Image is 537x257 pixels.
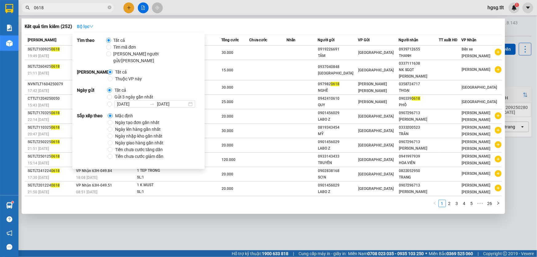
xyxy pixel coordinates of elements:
[475,200,485,207] span: •••
[222,68,233,72] span: 15.000
[495,141,502,148] span: plus-circle
[462,154,490,165] span: [PERSON_NAME] [PERSON_NAME]
[318,182,358,189] div: 0901456029
[399,124,439,131] div: 0333200523
[318,124,358,131] div: 0819343454
[28,81,74,87] div: NVNTLT1604250079
[28,71,49,75] span: 21:11 [DATE]
[28,38,56,42] span: [PERSON_NAME]
[439,200,446,207] a: 1
[222,85,233,90] span: 30.000
[412,96,420,101] span: 0618
[113,139,166,146] span: Ngày giao hàng gần nhất
[399,102,439,108] div: PHỐ
[6,216,12,222] span: question-circle
[318,168,358,174] div: 0902838168
[76,175,97,180] span: 18:08 [DATE]
[28,175,49,180] span: 17:30 [DATE]
[222,100,233,104] span: 25.000
[462,100,497,104] span: [GEOGRAPHIC_DATA]
[462,183,490,194] span: [PERSON_NAME] [PERSON_NAME]
[358,158,394,162] span: [GEOGRAPHIC_DATA]
[6,230,12,236] span: notification
[28,139,74,145] div: SGTLT250225
[5,4,13,13] img: logo-vxr
[399,81,439,87] div: 0358724717
[461,200,468,207] a: 4
[358,172,394,176] span: [GEOGRAPHIC_DATA]
[331,82,339,86] span: 0618
[495,200,502,207] button: right
[51,125,60,130] span: 0618
[358,50,394,55] span: [GEOGRAPHIC_DATA]
[399,131,439,137] div: TRÂN
[318,110,358,116] div: 0901456029
[468,200,475,207] a: 5
[358,143,394,147] span: [GEOGRAPHIC_DATA]
[318,87,358,94] div: NGHỀ
[485,200,495,207] li: 26
[6,25,13,31] img: solution-icon
[399,116,439,123] div: [PERSON_NAME]
[51,64,60,69] span: 0618
[454,200,460,207] a: 3
[358,187,394,191] span: [GEOGRAPHIC_DATA]
[495,49,502,55] span: plus-circle
[318,145,358,152] div: LABO Z
[51,140,60,144] span: 0618
[462,125,490,136] span: [PERSON_NAME] [PERSON_NAME]
[399,174,439,181] div: TRANG
[28,153,74,160] div: SGTLT250125
[446,200,453,207] a: 2
[433,201,437,205] span: left
[112,94,156,100] span: Gửi 3 ngày gần nhất
[222,143,233,147] span: 20.000
[318,95,358,102] div: 0942410610
[222,172,233,176] span: 20.000
[137,174,183,181] div: SL: 1
[28,118,49,122] span: 22:14 [DATE]
[318,139,358,145] div: 0901456029
[287,38,295,42] span: Nhãn
[28,103,49,107] span: 15:43 [DATE]
[318,81,358,87] div: 097982
[461,38,476,42] span: VP Nhận
[358,100,387,104] span: [PERSON_NAME]
[399,160,439,166] div: HOA VIÊN
[111,50,198,64] span: [PERSON_NAME] người gửi/[PERSON_NAME]
[358,38,370,42] span: VP Gửi
[221,38,239,42] span: Tổng cước
[358,82,387,93] span: [PERSON_NAME] [PERSON_NAME]
[157,101,187,107] input: Ngày kết thúc
[51,111,60,115] span: 0618
[399,53,439,59] div: THANH
[462,171,490,176] span: [PERSON_NAME]
[495,170,502,177] span: plus-circle
[318,53,358,59] div: TÂM
[117,101,147,107] input: Ngày bắt đầu
[318,160,358,166] div: TRUYỀN
[462,140,490,151] span: [PERSON_NAME] [PERSON_NAME]
[28,132,49,136] span: 20:47 [DATE]
[12,201,14,203] sup: 1
[222,187,233,191] span: 20.000
[399,60,439,67] div: 0337111638
[399,139,439,145] div: 0907296713
[318,174,358,181] div: SƠN
[358,114,394,118] span: [GEOGRAPHIC_DATA]
[28,147,49,151] span: 21:51 [DATE]
[28,110,74,116] div: SGTLT170325
[318,64,358,70] div: 0937040848
[318,189,358,195] div: LABO Z
[72,22,98,31] button: Bộ lọcdown
[77,24,94,29] strong: Bộ lọc
[318,116,358,123] div: LABO Z
[113,119,162,126] span: Ngày tạo đơn gần nhất
[399,38,419,42] span: Người nhận
[34,4,106,11] input: Tìm tên, số ĐT hoặc mã đơn
[318,46,358,53] div: 0919226691
[51,183,60,187] span: 0618
[28,124,74,131] div: SGTLT110325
